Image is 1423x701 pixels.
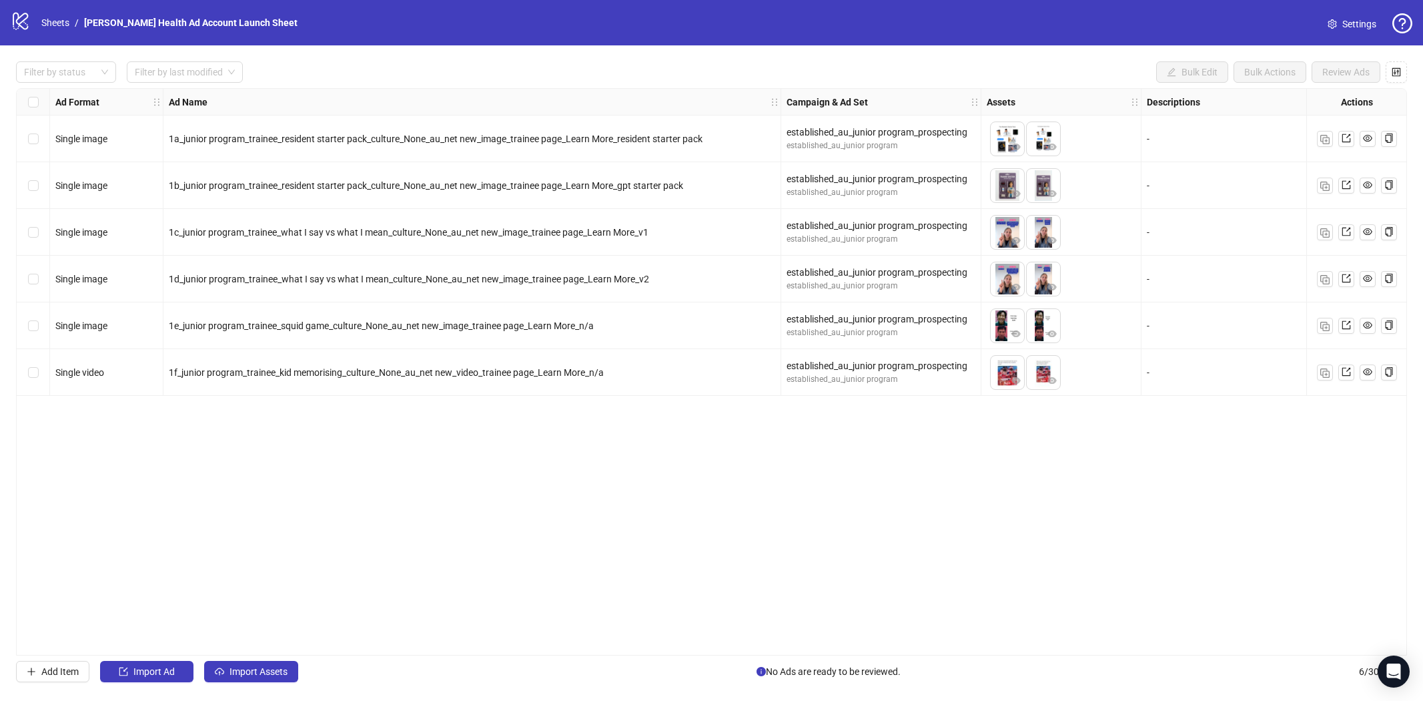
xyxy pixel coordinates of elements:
span: eye [1011,329,1021,338]
button: Preview [1044,233,1060,249]
span: holder [1139,97,1149,107]
span: 1c_junior program_trainee_what I say vs what I mean_culture_None_au_net new_image_trainee page_Le... [169,227,648,238]
span: holder [779,97,789,107]
span: eye [1011,236,1021,245]
span: eye [1363,274,1372,283]
span: Single image [55,227,107,238]
button: Import Assets [204,661,298,682]
button: Preview [1044,140,1060,156]
img: Duplicate [1320,369,1330,378]
img: Asset 1 [991,169,1024,202]
button: Preview [1008,140,1024,156]
button: Preview [1044,280,1060,296]
button: Import Ad [100,661,193,682]
span: Import Ad [133,666,175,677]
div: Select row 3 [17,209,50,256]
span: eye [1011,282,1021,292]
span: - [1147,227,1149,238]
div: established_au_junior program_prospecting [787,359,975,373]
div: established_au_junior program [787,326,975,339]
span: holder [770,97,779,107]
div: established_au_junior program_prospecting [787,172,975,186]
span: eye [1011,189,1021,198]
div: Select row 2 [17,162,50,209]
span: - [1147,320,1149,331]
div: Resize Ad Name column [777,89,781,115]
div: Resize Campaign & Ad Set column [977,89,981,115]
span: - [1147,274,1149,284]
span: Single image [55,274,107,284]
img: Asset 2 [1027,309,1060,342]
span: eye [1047,236,1057,245]
img: Asset 2 [1027,169,1060,202]
span: 1f_junior program_trainee_kid memorising_culture_None_au_net new_video_trainee page_Learn More_n/a [169,367,604,378]
strong: Ad Format [55,95,99,109]
div: established_au_junior program [787,186,975,199]
span: copy [1384,134,1394,143]
img: Asset 1 [991,216,1024,249]
a: [PERSON_NAME] Health Ad Account Launch Sheet [81,15,300,30]
div: established_au_junior program [787,280,975,292]
strong: Assets [987,95,1015,109]
span: plus [27,667,36,676]
strong: Descriptions [1147,95,1200,109]
img: Duplicate [1320,275,1330,284]
img: Asset 2 [1027,262,1060,296]
div: Resize Ad Format column [159,89,163,115]
button: Add Item [16,661,89,682]
span: eye [1047,376,1057,385]
span: No Ads are ready to be reviewed. [757,664,901,679]
span: export [1342,134,1351,143]
button: Duplicate [1317,131,1333,147]
span: Settings [1342,17,1376,31]
span: holder [979,97,989,107]
div: established_au_junior program [787,373,975,386]
span: setting [1328,19,1337,29]
span: Single image [55,134,107,144]
span: eye [1047,329,1057,338]
button: Preview [1008,373,1024,389]
span: control [1392,67,1401,77]
span: copy [1384,320,1394,330]
div: established_au_junior program [787,140,975,152]
div: Select row 1 [17,115,50,162]
span: Single image [55,320,107,331]
img: Asset 1 [991,122,1024,156]
button: Configure table settings [1386,61,1407,83]
span: eye [1363,227,1372,236]
button: Preview [1044,326,1060,342]
span: import [119,667,128,676]
span: export [1342,367,1351,377]
a: Settings [1317,13,1387,35]
a: Sheets [39,15,72,30]
button: Duplicate [1317,224,1333,240]
button: Preview [1008,280,1024,296]
span: 1b_junior program_trainee_resident starter pack_culture_None_au_net new_image_trainee page_Learn ... [169,180,683,191]
span: eye [1011,376,1021,385]
div: established_au_junior program [787,233,975,246]
strong: Campaign & Ad Set [787,95,868,109]
button: Bulk Edit [1156,61,1228,83]
img: Asset 1 [991,262,1024,296]
img: Asset 2 [1027,216,1060,249]
span: export [1342,274,1351,283]
span: eye [1011,142,1021,152]
div: Select row 4 [17,256,50,302]
span: 1d_junior program_trainee_what I say vs what I mean_culture_None_au_net new_image_trainee page_Le... [169,274,649,284]
span: holder [970,97,979,107]
span: eye [1363,367,1372,377]
span: export [1342,320,1351,330]
span: - [1147,367,1149,378]
span: copy [1384,274,1394,283]
button: Duplicate [1317,178,1333,194]
span: 6 / 300 items [1359,664,1407,679]
div: established_au_junior program_prospecting [787,125,975,140]
img: Duplicate [1320,322,1330,331]
span: copy [1384,367,1394,377]
span: eye [1363,320,1372,330]
strong: Actions [1341,95,1373,109]
span: cloud-upload [215,667,224,676]
div: Select all rows [17,89,50,115]
img: Asset 2 [1027,356,1060,389]
span: info-circle [757,667,766,676]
